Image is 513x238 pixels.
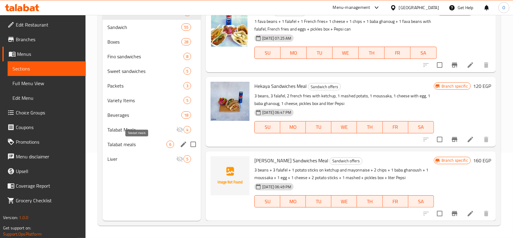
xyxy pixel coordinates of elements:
[334,123,354,132] span: WE
[359,197,380,206] span: TH
[211,8,250,47] img: Big Meal
[283,197,303,206] span: MO
[16,153,81,160] span: Menu disclaimer
[260,184,294,190] span: [DATE] 06:49 PM
[3,230,42,238] a: Support.OpsPlatform
[280,195,306,207] button: MO
[179,140,188,149] button: edit
[166,141,174,148] div: items
[103,3,201,169] nav: Menu sections
[103,108,201,122] div: Beverages18
[167,142,174,147] span: 6
[476,8,491,16] h6: 85 EGP
[107,23,181,31] div: Sandwich
[107,97,183,104] span: Variety Items
[2,105,86,120] a: Choice Groups
[385,197,406,206] span: FR
[182,39,191,45] span: 28
[211,156,250,195] img: Abu Mostafa Sandwiches Meal
[307,47,333,59] button: TU
[473,156,491,165] h6: 160 EGP
[260,35,294,41] span: [DATE] 07:25 AM
[306,195,331,207] button: TU
[257,123,278,132] span: SU
[330,157,362,164] span: Sandwich offers
[3,214,18,222] span: Version:
[330,157,362,165] div: Sandwich offers
[107,126,176,133] span: Talabat Meals
[183,97,191,104] div: items
[333,4,370,11] div: Menu-management
[479,58,494,72] button: delete
[280,121,306,133] button: MO
[2,193,86,208] a: Grocery Checklist
[12,80,81,87] span: Full Menu View
[359,123,380,132] span: TH
[107,82,183,89] span: Packets
[3,224,31,232] span: Get support on:
[359,47,385,59] button: TH
[387,49,408,57] span: FR
[103,20,201,34] div: Sandwich55
[183,155,191,163] div: items
[433,207,446,220] span: Select to update
[411,197,431,206] span: SA
[439,157,470,163] span: Branch specific
[333,47,358,59] button: WE
[176,155,183,163] svg: Inactive section
[331,195,357,207] button: WE
[107,111,181,119] div: Beverages
[502,4,505,11] span: O
[479,132,494,147] button: delete
[357,195,382,207] button: TH
[16,197,81,204] span: Grocery Checklist
[8,76,86,91] a: Full Menu View
[16,21,81,28] span: Edit Restaurant
[408,195,434,207] button: SA
[2,179,86,193] a: Coverage Report
[183,126,191,133] div: items
[399,4,439,11] div: [GEOGRAPHIC_DATA]
[184,54,191,60] span: 8
[383,195,408,207] button: FR
[308,197,329,206] span: TU
[433,133,446,146] span: Select to update
[107,141,166,148] span: Talabat meals
[16,124,81,131] span: Coupons
[254,81,307,91] span: Hekaya Sandwiches Meal
[283,49,304,57] span: MO
[2,17,86,32] a: Edit Restaurant
[2,47,86,61] a: Menus
[12,65,81,72] span: Sections
[254,166,434,182] p: 3 beans + 3 falafel + 1 potato sticks on ketchup and mayonnaise + 2 chips + 1 baba ghanoush + 1 m...
[19,214,28,222] span: 1.0.0
[16,109,81,116] span: Choice Groups
[308,83,340,90] span: Sandwich offers
[8,61,86,76] a: Sections
[2,149,86,164] a: Menu disclaimer
[2,120,86,135] a: Coupons
[17,50,81,58] span: Menus
[331,121,357,133] button: WE
[334,197,354,206] span: WE
[479,206,494,221] button: delete
[181,111,191,119] div: items
[181,38,191,45] div: items
[439,83,470,89] span: Branch specific
[447,58,462,72] button: Branch-specific-item
[184,127,191,133] span: 4
[433,59,446,71] span: Select to update
[413,49,434,57] span: SA
[184,68,191,74] span: 5
[357,121,382,133] button: TH
[411,123,431,132] span: SA
[308,123,329,132] span: TU
[103,34,201,49] div: Boxes28
[254,195,280,207] button: SU
[107,155,176,163] span: Liver
[281,47,306,59] button: MO
[383,121,408,133] button: FR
